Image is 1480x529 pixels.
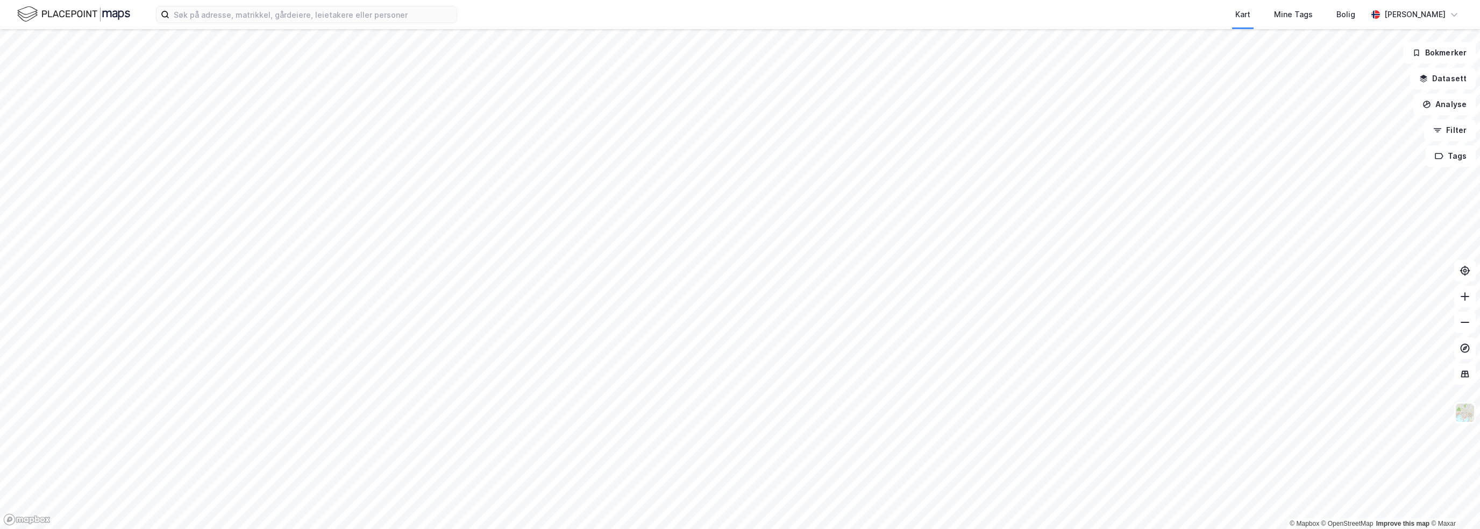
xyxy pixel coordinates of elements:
[1426,477,1480,529] div: Kontrollprogram for chat
[3,513,51,526] a: Mapbox homepage
[1376,520,1429,527] a: Improve this map
[1455,403,1475,423] img: Z
[1410,68,1476,89] button: Datasett
[1290,520,1319,527] a: Mapbox
[1235,8,1250,21] div: Kart
[1426,145,1476,167] button: Tags
[17,5,130,24] img: logo.f888ab2527a4732fd821a326f86c7f29.svg
[1274,8,1313,21] div: Mine Tags
[1403,42,1476,64] button: Bokmerker
[1336,8,1355,21] div: Bolig
[1426,477,1480,529] iframe: Chat Widget
[1424,119,1476,141] button: Filter
[1321,520,1374,527] a: OpenStreetMap
[1384,8,1446,21] div: [PERSON_NAME]
[1413,94,1476,115] button: Analyse
[169,6,457,23] input: Søk på adresse, matrikkel, gårdeiere, leietakere eller personer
